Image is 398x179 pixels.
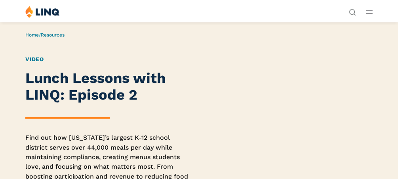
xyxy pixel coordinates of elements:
[349,6,356,15] nav: Utility Navigation
[41,32,65,38] a: Resources
[25,56,44,62] a: Video
[25,70,194,103] h1: Lunch Lessons with LINQ: Episode 2
[25,32,39,38] a: Home
[25,32,65,38] span: /
[349,8,356,15] button: Open Search Bar
[25,6,60,18] img: LINQ | K‑12 Software
[366,8,373,16] button: Open Main Menu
